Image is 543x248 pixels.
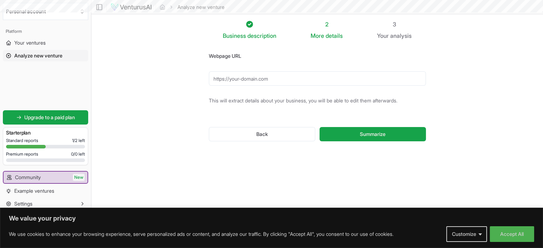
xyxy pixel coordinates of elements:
span: details [326,32,343,39]
p: This will extract details about your business, you will be able to edit them afterwards. [209,97,426,104]
a: CommunityNew [4,172,87,183]
span: Your [377,31,389,40]
span: 0 / 0 left [71,151,85,157]
a: Analyze new venture [3,50,88,61]
div: Platform [3,26,88,37]
span: New [73,174,85,181]
div: 3 [377,20,412,29]
a: Your ventures [3,37,88,49]
div: 2 [311,20,343,29]
h3: Starter plan [6,129,85,136]
span: Settings [14,200,32,207]
span: Premium reports [6,151,38,157]
span: Standard reports [6,138,38,143]
span: Your ventures [14,39,46,46]
span: analysis [390,32,412,39]
label: Webpage URL [209,53,241,59]
span: Analyze new venture [14,52,62,59]
span: 1 / 2 left [72,138,85,143]
button: Settings [3,198,88,209]
a: Example ventures [3,185,88,197]
p: We value your privacy [9,214,534,223]
span: Example ventures [14,187,54,194]
button: Summarize [320,127,426,141]
p: We use cookies to enhance your browsing experience, serve personalized ads or content, and analyz... [9,230,393,238]
span: Summarize [360,131,386,138]
a: Upgrade to a paid plan [3,110,88,125]
button: Accept All [490,226,534,242]
span: description [247,32,276,39]
span: Community [15,174,41,181]
span: Business [223,31,246,40]
span: More [311,31,324,40]
span: Upgrade to a paid plan [24,114,75,121]
input: https://your-domain.com [209,71,426,86]
button: Back [209,127,316,141]
button: Customize [446,226,487,242]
